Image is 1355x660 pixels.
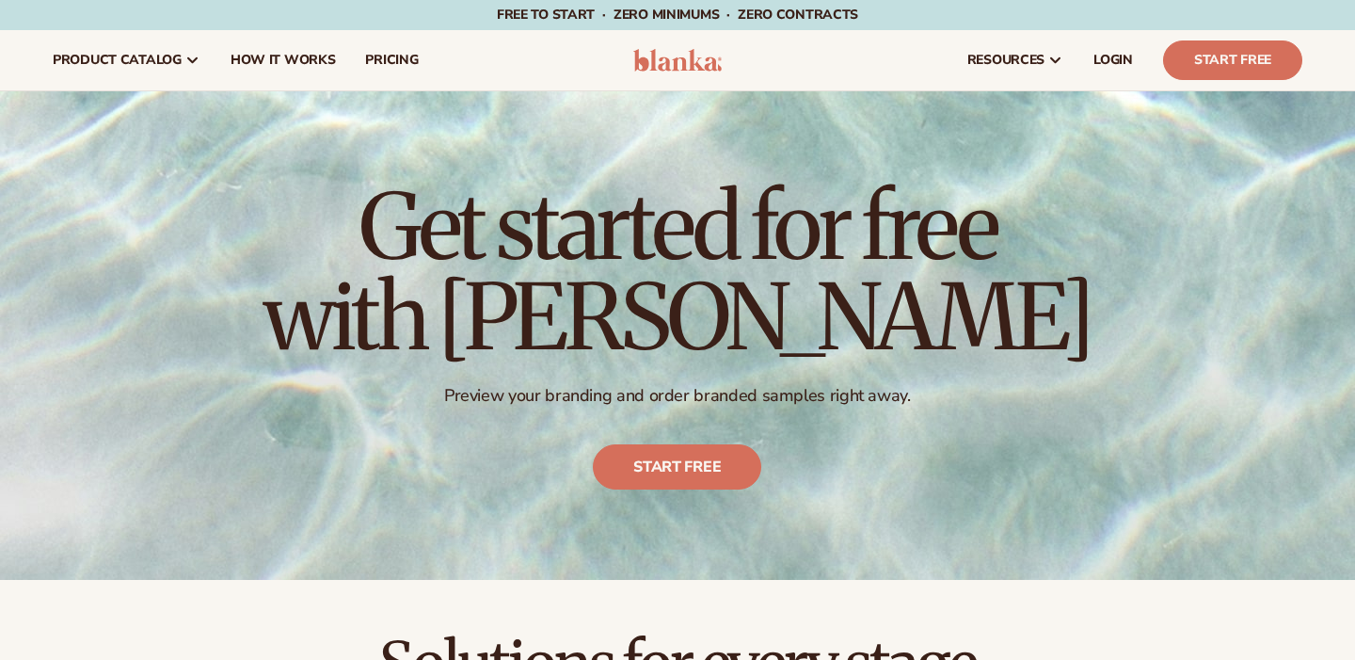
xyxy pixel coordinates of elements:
[231,53,336,68] span: How It Works
[1078,30,1148,90] a: LOGIN
[633,49,723,72] img: logo
[952,30,1078,90] a: resources
[263,182,1092,362] h1: Get started for free with [PERSON_NAME]
[594,444,762,490] a: Start free
[53,53,182,68] span: product catalog
[1093,53,1133,68] span: LOGIN
[215,30,351,90] a: How It Works
[365,53,418,68] span: pricing
[263,385,1092,407] p: Preview your branding and order branded samples right away.
[967,53,1044,68] span: resources
[1163,40,1302,80] a: Start Free
[38,30,215,90] a: product catalog
[350,30,433,90] a: pricing
[497,6,858,24] span: Free to start · ZERO minimums · ZERO contracts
